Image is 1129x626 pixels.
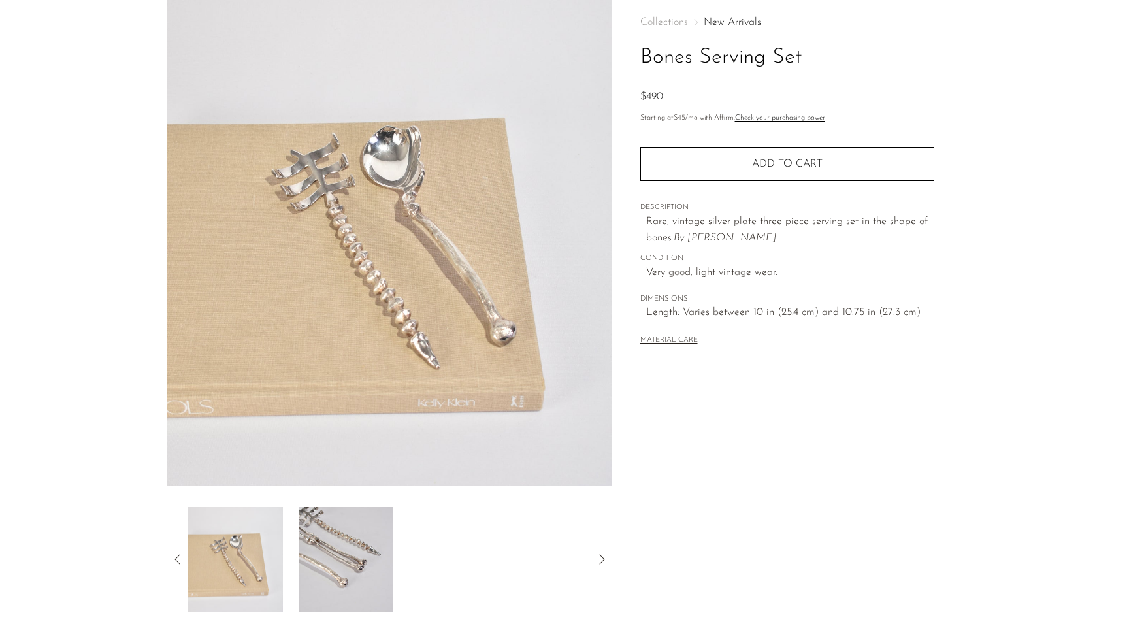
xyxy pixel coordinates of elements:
[188,507,283,612] img: Bones Serving Set
[640,336,698,346] button: MATERIAL CARE
[640,253,934,265] span: CONDITION
[735,114,825,122] a: Check your purchasing power - Learn more about Affirm Financing (opens in modal)
[674,114,685,122] span: $45
[646,216,928,244] span: Rare, vintage silver plate three piece serving set in the shape of bones.
[646,305,934,321] span: Length: Varies between 10 in (25.4 cm) and 10.75 in (27.3 cm)
[776,233,778,243] em: .
[646,265,934,282] span: Very good; light vintage wear.
[687,233,776,243] em: [PERSON_NAME]
[640,202,934,214] span: DESCRIPTION
[752,159,823,169] span: Add to cart
[704,17,761,27] a: New Arrivals
[640,293,934,305] span: DIMENSIONS
[640,41,934,74] h1: Bones Serving Set
[640,91,663,102] span: $490
[299,507,393,612] img: Bones Serving Set
[640,147,934,181] button: Add to cart
[640,17,934,27] nav: Breadcrumbs
[640,17,688,27] span: Collections
[674,233,684,243] em: By
[640,112,934,124] p: Starting at /mo with Affirm.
